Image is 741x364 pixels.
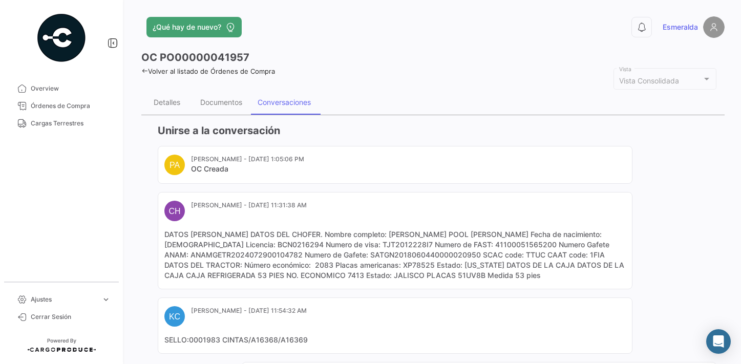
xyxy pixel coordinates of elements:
div: Documentos [200,98,242,106]
span: Cerrar Sesión [31,312,111,322]
a: Overview [8,80,115,97]
a: Órdenes de Compra [8,97,115,115]
span: Ajustes [31,295,97,304]
mat-card-title: OC Creada [191,164,304,174]
a: Cargas Terrestres [8,115,115,132]
span: expand_more [101,295,111,304]
span: Órdenes de Compra [31,101,111,111]
mat-card-subtitle: [PERSON_NAME] - [DATE] 11:54:32 AM [191,306,307,315]
div: Abrir Intercom Messenger [706,329,731,354]
div: Conversaciones [258,98,311,106]
img: powered-by.png [36,12,87,63]
mat-card-content: SELLO:0001983 CINTAS/A16368/A16369 [164,335,626,345]
div: CH [164,201,185,221]
div: PA [164,155,185,175]
span: ¿Qué hay de nuevo? [153,22,221,32]
div: KC [164,306,185,327]
img: placeholder-user.png [703,16,725,38]
mat-card-subtitle: [PERSON_NAME] - [DATE] 11:31:38 AM [191,201,307,210]
div: Detalles [154,98,180,106]
span: Overview [31,84,111,93]
span: Esmeralda [663,22,698,32]
mat-card-subtitle: [PERSON_NAME] - [DATE] 1:05:06 PM [191,155,304,164]
h3: Unirse a la conversación [158,123,716,138]
button: ¿Qué hay de nuevo? [146,17,242,37]
mat-select-trigger: Vista Consolidada [619,76,679,85]
span: Cargas Terrestres [31,119,111,128]
h3: OC PO00000041957 [141,50,249,65]
mat-card-content: DATOS [PERSON_NAME] DATOS DEL CHOFER. Nombre completo: [PERSON_NAME] POOL [PERSON_NAME] Fecha de ... [164,229,626,281]
a: Volver al listado de Órdenes de Compra [141,67,275,75]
